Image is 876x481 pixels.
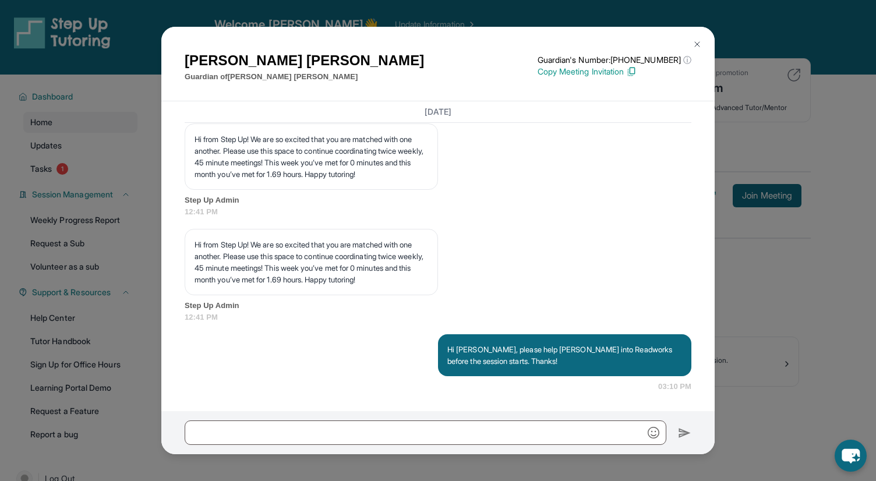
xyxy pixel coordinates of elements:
span: 12:41 PM [185,312,691,323]
img: Close Icon [693,40,702,49]
p: Hi from Step Up! We are so excited that you are matched with one another. Please use this space t... [195,239,428,285]
h3: [DATE] [185,106,691,118]
img: Send icon [678,426,691,440]
span: 12:41 PM [185,206,691,218]
img: Emoji [648,427,659,438]
p: Hi from Step Up! We are so excited that you are matched with one another. Please use this space t... [195,133,428,180]
button: chat-button [835,440,867,472]
p: Guardian's Number: [PHONE_NUMBER] [538,54,691,66]
p: Guardian of [PERSON_NAME] [PERSON_NAME] [185,71,424,83]
span: 03:10 PM [658,381,691,392]
h1: [PERSON_NAME] [PERSON_NAME] [185,50,424,71]
p: Hi [PERSON_NAME], please help [PERSON_NAME] into Readworks before the session starts. Thanks! [447,344,682,367]
p: Copy Meeting Invitation [538,66,691,77]
img: Copy Icon [626,66,637,77]
span: Step Up Admin [185,300,691,312]
span: Step Up Admin [185,194,691,206]
span: ⓘ [683,54,691,66]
